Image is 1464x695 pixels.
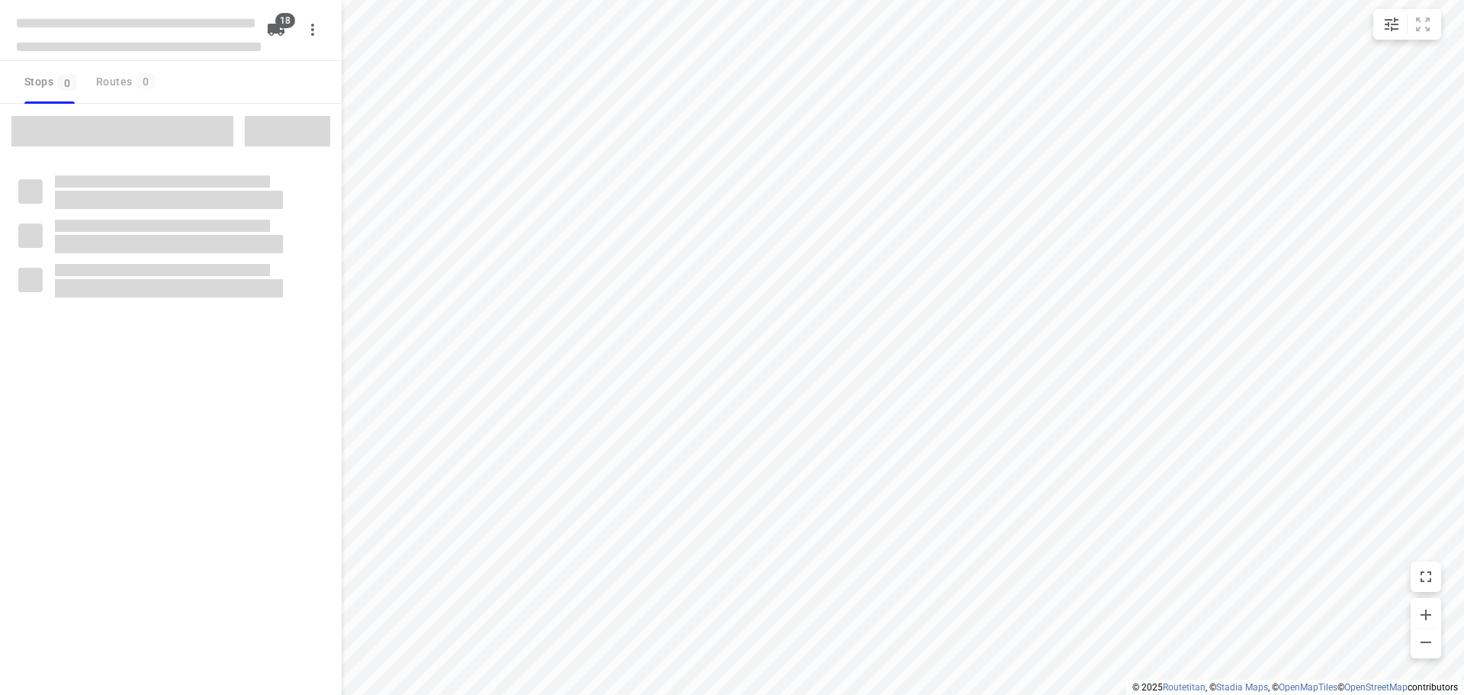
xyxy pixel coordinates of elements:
[1344,682,1408,693] a: OpenStreetMap
[1279,682,1337,693] a: OpenMapTiles
[1132,682,1458,693] li: © 2025 , © , © © contributors
[1216,682,1268,693] a: Stadia Maps
[1376,9,1407,40] button: Map settings
[1373,9,1441,40] div: small contained button group
[1163,682,1206,693] a: Routetitan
